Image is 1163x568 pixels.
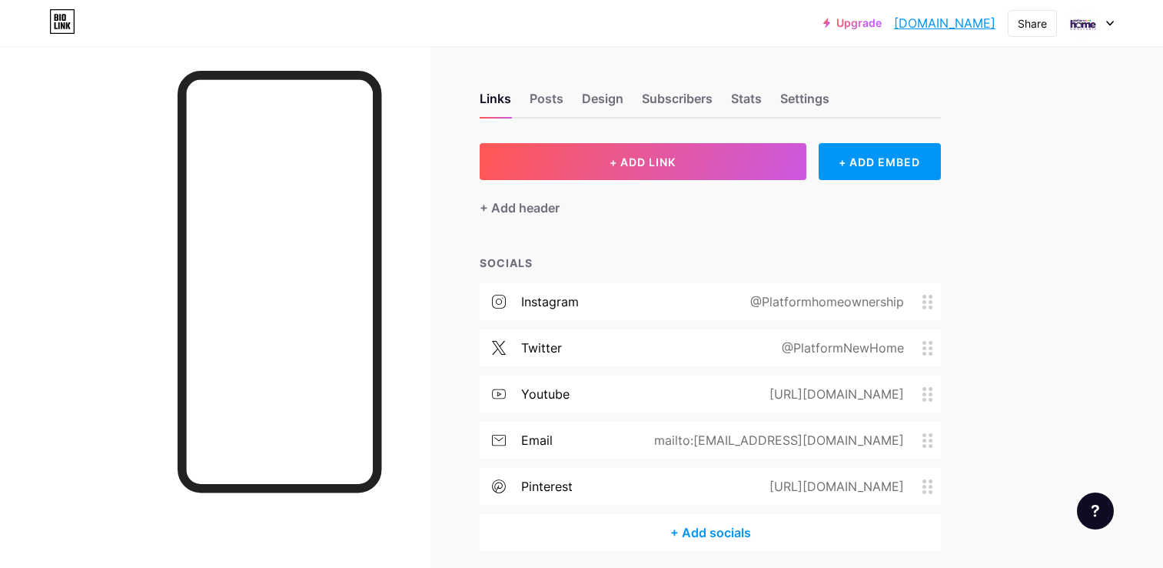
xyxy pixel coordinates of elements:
[823,17,882,29] a: Upgrade
[530,89,563,117] div: Posts
[480,514,941,551] div: + Add socials
[610,155,676,169] span: + ADD LINK
[819,143,941,180] div: + ADD EMBED
[745,385,922,403] div: [URL][DOMAIN_NAME]
[480,143,806,180] button: + ADD LINK
[745,477,922,496] div: [URL][DOMAIN_NAME]
[642,89,713,117] div: Subscribers
[1068,8,1098,38] img: platformhomes
[480,199,560,217] div: + Add header
[1018,15,1047,32] div: Share
[731,89,762,117] div: Stats
[894,14,995,32] a: [DOMAIN_NAME]
[521,292,579,311] div: instagram
[582,89,623,117] div: Design
[521,339,562,357] div: twitter
[780,89,829,117] div: Settings
[630,431,922,449] div: mailto:[EMAIL_ADDRESS][DOMAIN_NAME]
[521,477,573,496] div: pinterest
[521,385,570,403] div: youtube
[521,431,553,449] div: email
[757,339,922,357] div: @PlatformNewHome
[726,292,922,311] div: @Platformhomeownership
[480,255,941,271] div: SOCIALS
[480,89,511,117] div: Links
